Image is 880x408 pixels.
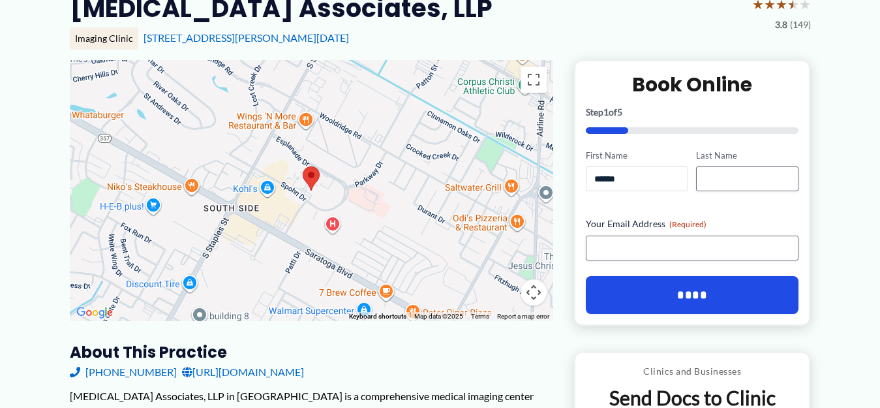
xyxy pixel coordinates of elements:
[790,16,811,33] span: (149)
[586,72,799,97] h2: Book Online
[603,106,609,118] span: 1
[586,108,799,117] p: Step of
[73,304,116,321] img: Google
[585,363,800,380] p: Clinics and Businesses
[586,217,799,230] label: Your Email Address
[696,149,798,162] label: Last Name
[182,362,304,382] a: [URL][DOMAIN_NAME]
[70,27,138,50] div: Imaging Clinic
[349,312,406,321] button: Keyboard shortcuts
[73,304,116,321] a: Open this area in Google Maps (opens a new window)
[669,219,706,229] span: (Required)
[70,362,177,382] a: [PHONE_NUMBER]
[471,313,489,320] a: Terms
[70,342,553,362] h3: About this practice
[521,279,547,306] button: Map camera controls
[586,149,688,162] label: First Name
[414,313,463,320] span: Map data ©2025
[497,313,549,320] a: Report a map error
[144,31,349,44] a: [STREET_ADDRESS][PERSON_NAME][DATE]
[521,67,547,93] button: Toggle fullscreen view
[775,16,787,33] span: 3.8
[617,106,622,118] span: 5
